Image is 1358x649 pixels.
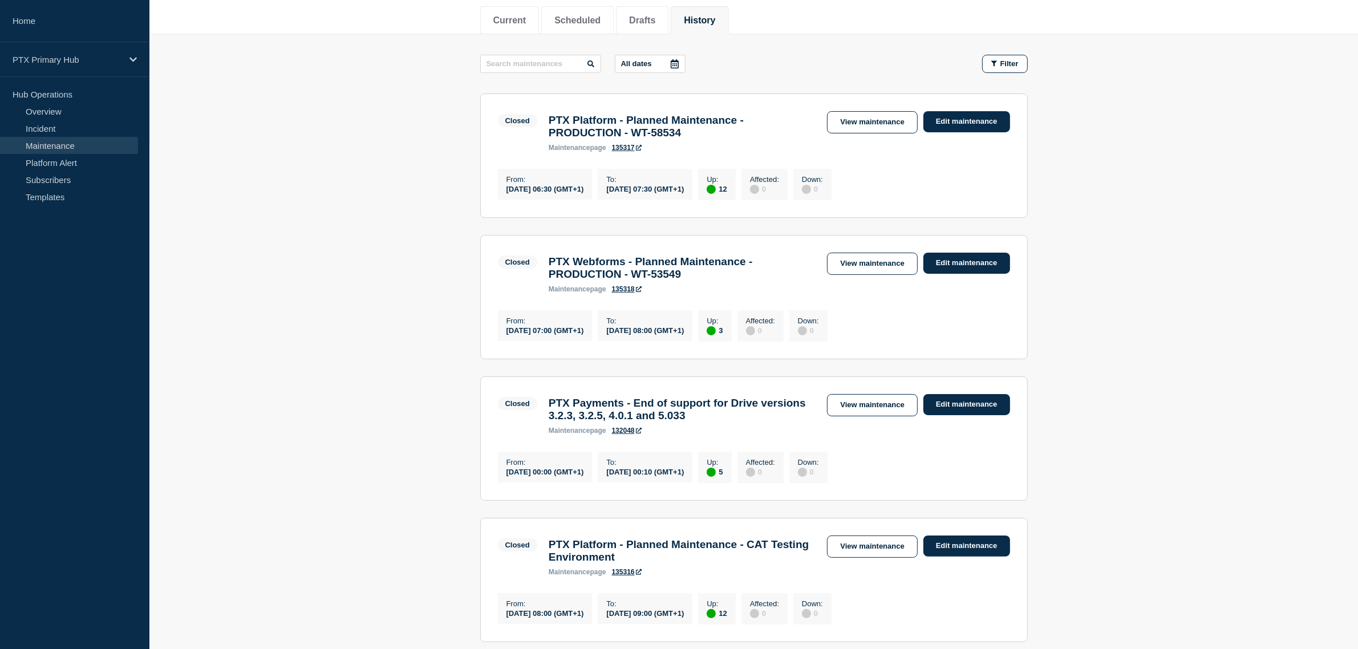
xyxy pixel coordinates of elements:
a: View maintenance [827,536,917,558]
a: 135318 [612,285,642,293]
div: disabled [798,326,807,335]
p: To : [606,175,684,184]
p: Affected : [746,458,775,467]
h3: PTX Payments - End of support for Drive versions 3.2.3, 3.2.5, 4.0.1 and 5.033 [549,397,816,422]
div: 0 [798,325,819,335]
p: page [549,427,606,435]
button: All dates [615,55,686,73]
div: 5 [707,467,723,477]
p: Down : [798,458,819,467]
a: View maintenance [827,253,917,275]
div: Closed [505,541,530,549]
p: All dates [621,59,652,68]
button: Current [493,15,526,26]
div: disabled [798,468,807,477]
p: Affected : [750,175,779,184]
p: To : [606,599,684,608]
div: [DATE] 08:00 (GMT+1) [606,325,684,335]
div: up [707,468,716,477]
p: From : [506,317,584,325]
p: PTX Primary Hub [13,55,122,64]
p: From : [506,458,584,467]
div: 0 [746,467,775,477]
span: Filter [1000,59,1019,68]
button: Scheduled [554,15,601,26]
span: maintenance [549,427,590,435]
p: Up : [707,175,727,184]
div: 12 [707,608,727,618]
div: 3 [707,325,723,335]
div: disabled [746,326,755,335]
h3: PTX Platform - Planned Maintenance - CAT Testing Environment [549,538,816,563]
a: Edit maintenance [923,111,1010,132]
a: Edit maintenance [923,536,1010,557]
a: Edit maintenance [923,253,1010,274]
p: From : [506,599,584,608]
div: [DATE] 07:30 (GMT+1) [606,184,684,193]
a: 132048 [612,427,642,435]
h3: PTX Platform - Planned Maintenance - PRODUCTION - WT-58534 [549,114,816,139]
a: 135316 [612,568,642,576]
span: maintenance [549,568,590,576]
p: Down : [802,599,823,608]
div: [DATE] 08:00 (GMT+1) [506,608,584,618]
div: 0 [750,608,779,618]
div: up [707,609,716,618]
p: Down : [798,317,819,325]
h3: PTX Webforms - Planned Maintenance - PRODUCTION - WT-53549 [549,255,816,281]
a: 135317 [612,144,642,152]
div: disabled [746,468,755,477]
p: page [549,568,606,576]
div: 0 [750,184,779,194]
div: [DATE] 09:00 (GMT+1) [606,608,684,618]
a: View maintenance [827,394,917,416]
div: up [707,185,716,194]
p: To : [606,317,684,325]
p: Up : [707,458,723,467]
a: View maintenance [827,111,917,133]
div: disabled [802,185,811,194]
div: 0 [746,325,775,335]
span: maintenance [549,285,590,293]
p: Down : [802,175,823,184]
div: [DATE] 00:00 (GMT+1) [506,467,584,476]
p: Up : [707,599,727,608]
div: disabled [750,185,759,194]
button: History [684,15,715,26]
div: 0 [798,467,819,477]
p: Affected : [746,317,775,325]
div: 12 [707,184,727,194]
button: Drafts [629,15,655,26]
input: Search maintenances [480,55,601,73]
span: maintenance [549,144,590,152]
div: [DATE] 06:30 (GMT+1) [506,184,584,193]
div: 0 [802,608,823,618]
div: [DATE] 07:00 (GMT+1) [506,325,584,335]
p: page [549,285,606,293]
div: disabled [802,609,811,618]
div: [DATE] 00:10 (GMT+1) [606,467,684,476]
button: Filter [982,55,1028,73]
p: page [549,144,606,152]
a: Edit maintenance [923,394,1010,415]
div: disabled [750,609,759,618]
p: To : [606,458,684,467]
div: 0 [802,184,823,194]
p: Affected : [750,599,779,608]
div: Closed [505,258,530,266]
div: up [707,326,716,335]
div: Closed [505,116,530,125]
div: Closed [505,399,530,408]
p: Up : [707,317,723,325]
p: From : [506,175,584,184]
